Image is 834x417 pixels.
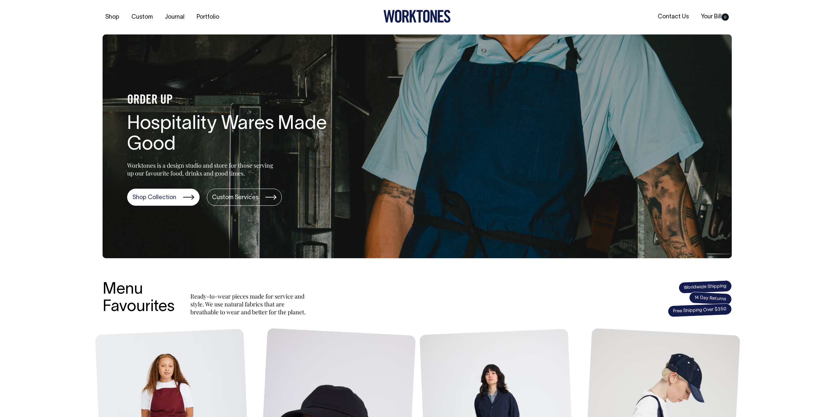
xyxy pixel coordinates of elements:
h1: Hospitality Wares Made Good [127,114,337,156]
h3: Menu Favourites [103,281,175,316]
a: Shop [103,12,122,23]
p: Ready-to-wear pieces made for service and style. We use natural fabrics that are breathable to we... [190,292,308,316]
a: Journal [162,12,187,23]
span: 14 Day Returns [689,292,732,305]
a: Your Bill0 [698,11,731,22]
span: 0 [722,13,729,21]
span: Worldwide Shipping [678,280,732,294]
h4: ORDER UP [127,94,337,107]
a: Contact Us [655,11,691,22]
a: Custom [129,12,155,23]
p: Worktones is a design studio and store for those serving up our favourite food, drinks and good t... [127,161,276,177]
span: Free Shipping Over $350 [668,303,732,317]
a: Portfolio [194,12,222,23]
a: Shop Collection [127,189,200,206]
a: Custom Services [207,189,282,206]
